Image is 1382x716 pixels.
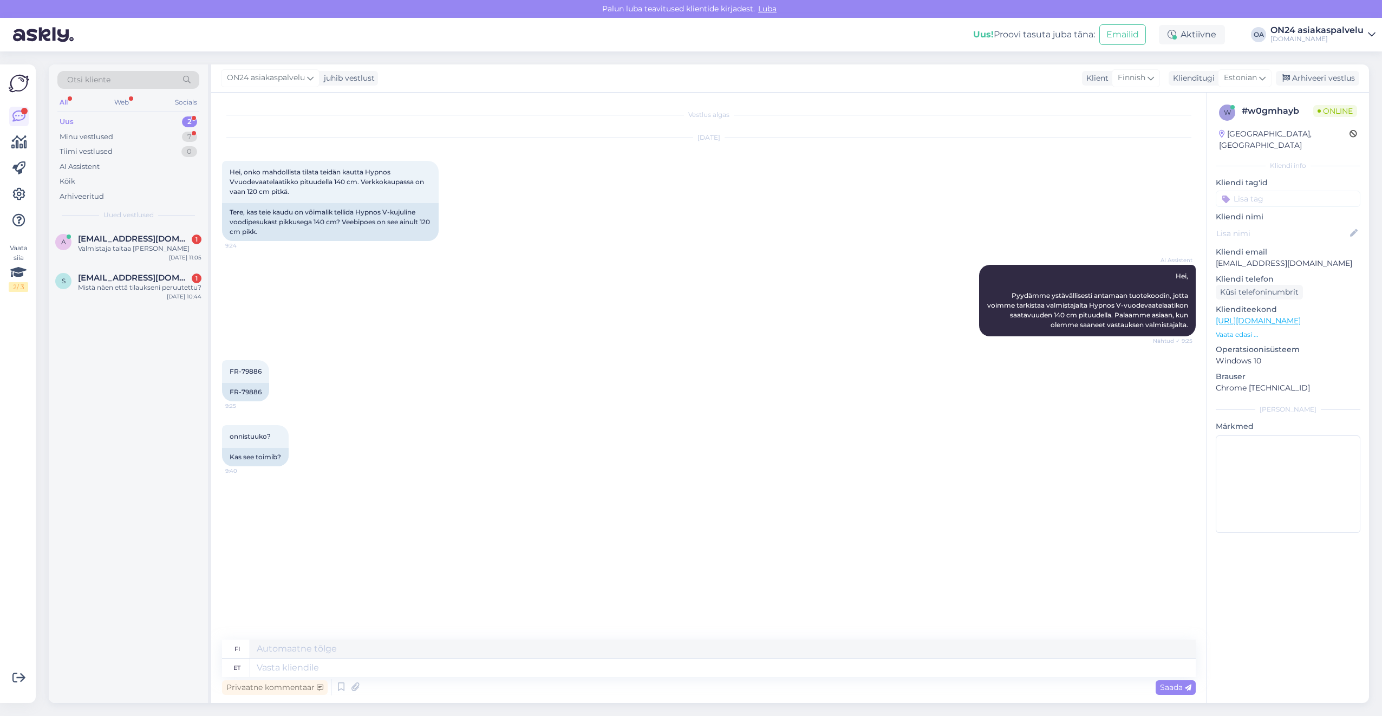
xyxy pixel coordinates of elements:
p: Kliendi nimi [1216,211,1360,223]
p: Kliendi email [1216,246,1360,258]
span: Estonian [1224,72,1257,84]
div: [DATE] 10:44 [167,292,201,301]
span: satuminnimari@gmail.com [78,273,191,283]
span: FR-79886 [230,367,262,375]
input: Lisa nimi [1216,227,1348,239]
div: 2 [182,116,197,127]
div: Socials [173,95,199,109]
div: All [57,95,70,109]
div: # w0gmhayb [1242,105,1313,118]
p: Operatsioonisüsteem [1216,344,1360,355]
span: 9:40 [225,467,266,475]
div: OA [1251,27,1266,42]
p: Chrome [TECHNICAL_ID] [1216,382,1360,394]
p: Klienditeekond [1216,304,1360,315]
p: Windows 10 [1216,355,1360,367]
div: Arhiveeritud [60,191,104,202]
div: 0 [181,146,197,157]
div: 1 [192,235,201,244]
span: s [62,277,66,285]
div: Privaatne kommentaar [222,680,328,695]
span: Otsi kliente [67,74,110,86]
div: Minu vestlused [60,132,113,142]
span: Uued vestlused [103,210,154,220]
div: Kliendi info [1216,161,1360,171]
a: ON24 asiakaspalvelu[DOMAIN_NAME] [1270,26,1376,43]
div: 1 [192,274,201,283]
div: Klienditugi [1169,73,1215,84]
div: [DOMAIN_NAME] [1270,35,1364,43]
div: Arhiveeri vestlus [1276,71,1359,86]
input: Lisa tag [1216,191,1360,207]
img: Askly Logo [9,73,29,94]
div: AI Assistent [60,161,100,172]
div: FR-79886 [222,383,269,401]
span: Saada [1160,682,1191,692]
span: AI Assistent [1152,256,1192,264]
div: 2 / 3 [9,282,28,292]
div: Tiimi vestlused [60,146,113,157]
div: Uus [60,116,74,127]
p: [EMAIL_ADDRESS][DOMAIN_NAME] [1216,258,1360,269]
div: [DATE] 11:05 [169,253,201,262]
p: Märkmed [1216,421,1360,432]
div: et [233,659,240,677]
span: Finnish [1118,72,1145,84]
span: Luba [755,4,780,14]
span: onnistuuko? [230,432,271,440]
div: Vaata siia [9,243,28,292]
p: Brauser [1216,371,1360,382]
div: juhib vestlust [320,73,375,84]
div: Aktiivne [1159,25,1225,44]
div: [DATE] [222,133,1196,142]
div: ON24 asiakaspalvelu [1270,26,1364,35]
div: fi [234,640,240,658]
div: Kõik [60,176,75,187]
div: Klient [1082,73,1109,84]
div: Web [112,95,131,109]
div: Valmistaja taitaa [PERSON_NAME] [78,244,201,253]
div: Vestlus algas [222,110,1196,120]
div: Kas see toimib? [222,448,289,466]
p: Kliendi telefon [1216,274,1360,285]
div: [GEOGRAPHIC_DATA], [GEOGRAPHIC_DATA] [1219,128,1350,151]
a: [URL][DOMAIN_NAME] [1216,316,1301,326]
div: [PERSON_NAME] [1216,405,1360,414]
div: 7 [182,132,197,142]
div: Proovi tasuta juba täna: [973,28,1095,41]
span: 9:24 [225,242,266,250]
div: Tere, kas teie kaudu on võimalik tellida Hypnos V-kujuline voodipesukast pikkusega 140 cm? Veebip... [222,203,439,241]
button: Emailid [1099,24,1146,45]
span: ON24 asiakaspalvelu [227,72,305,84]
div: Küsi telefoninumbrit [1216,285,1303,300]
b: Uus! [973,29,994,40]
span: Hei, onko mahdollista tilata teidän kautta Hypnos Vvuodevaatelaatikko pituudella 140 cm. Verkkoka... [230,168,426,196]
span: antto.p@hotmail.com [78,234,191,244]
span: 9:25 [225,402,266,410]
span: a [61,238,66,246]
span: Online [1313,105,1357,117]
span: Nähtud ✓ 9:25 [1152,337,1192,345]
p: Kliendi tag'id [1216,177,1360,188]
div: Mistä näen että tilaukseni peruutettu? [78,283,201,292]
p: Vaata edasi ... [1216,330,1360,340]
span: w [1224,108,1231,116]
